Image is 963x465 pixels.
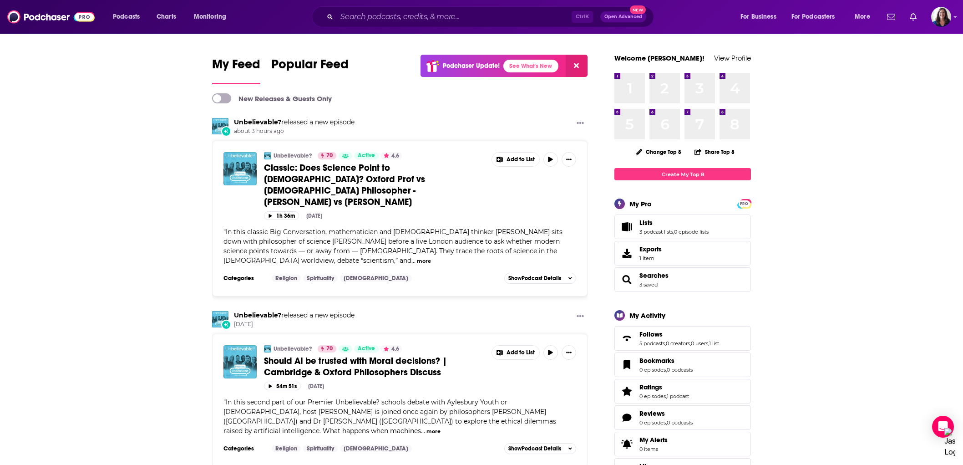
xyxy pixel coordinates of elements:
[600,11,646,22] button: Open AdvancedNew
[354,345,379,353] a: Active
[274,345,312,353] a: Unbelievable?
[381,152,402,159] button: 4.6
[212,118,228,134] img: Unbelievable?
[234,311,355,320] h3: released a new episode
[573,118,588,129] button: Show More Button
[739,200,750,207] span: PRO
[264,152,271,159] img: Unbelievable?
[212,311,228,327] img: Unbelievable?
[223,398,556,435] span: "
[223,345,257,378] img: Should AI be trusted with Moral decisions? | Cambridge & Oxford Philosophers Discuss
[666,340,690,347] a: 0 creators
[740,10,776,23] span: For Business
[572,11,593,23] span: Ctrl K
[618,273,636,286] a: Searches
[691,340,708,347] a: 0 users
[883,9,899,25] a: Show notifications dropdown
[931,7,951,27] span: Logged in as blassiter
[791,10,835,23] span: For Podcasters
[614,379,751,404] span: Ratings
[639,330,719,338] a: Follows
[932,416,954,438] div: Open Intercom Messenger
[421,427,425,435] span: ...
[673,229,674,235] span: ,
[492,346,539,359] button: Show More Button
[212,56,260,84] a: My Feed
[223,275,264,282] h3: Categories
[7,8,95,26] img: Podchaser - Follow, Share and Rate Podcasts
[667,393,689,399] a: 1 podcast
[639,436,668,444] span: My Alerts
[264,355,447,378] span: Should AI be trusted with Moral decisions? | Cambridge & Oxford Philosophers Discuss
[381,345,402,353] button: 4.6
[694,143,735,161] button: Share Top 8
[614,326,751,351] span: Follows
[573,311,588,322] button: Show More Button
[562,152,576,167] button: Show More Button
[264,211,299,220] button: 1h 36m
[320,6,663,27] div: Search podcasts, credits, & more...
[234,321,355,328] span: [DATE]
[630,146,687,158] button: Change Top 8
[629,199,652,208] div: My Pro
[113,10,140,23] span: Podcasts
[503,60,558,72] a: See What's New
[639,229,673,235] a: 3 podcast lists
[507,156,535,163] span: Add to List
[614,241,751,266] a: Exports
[639,271,669,280] a: Searches
[508,275,561,281] span: Show Podcast Details
[639,219,709,227] a: Lists
[326,344,333,353] span: 70
[340,445,412,452] a: [DEMOGRAPHIC_DATA]
[354,152,379,159] a: Active
[618,411,636,424] a: Reviews
[786,10,848,24] button: open menu
[417,257,431,265] button: more
[639,409,693,418] a: Reviews
[639,409,665,418] span: Reviews
[308,383,324,389] div: [DATE]
[848,10,882,24] button: open menu
[194,10,226,23] span: Monitoring
[666,393,667,399] span: ,
[212,56,260,77] span: My Feed
[337,10,572,24] input: Search podcasts, credits, & more...
[223,445,264,452] h3: Categories
[223,398,556,435] span: In this second part of our Premier Unbelievable? schools debate with Aylesbury Youth or [DEMOGRAP...
[639,219,653,227] span: Lists
[264,355,485,378] a: Should AI be trusted with Moral decisions? | Cambridge & Oxford Philosophers Discuss
[508,445,561,452] span: Show Podcast Details
[318,152,336,159] a: 70
[618,332,636,345] a: Follows
[264,345,271,353] img: Unbelievable?
[234,128,355,135] span: about 3 hours ago
[318,345,336,353] a: 70
[618,385,636,398] a: Ratings
[906,9,920,25] a: Show notifications dropdown
[188,10,238,24] button: open menu
[629,311,665,320] div: My Activity
[358,151,375,160] span: Active
[411,256,416,265] span: ...
[303,275,338,282] a: Spirituality
[714,54,751,62] a: View Profile
[639,383,662,391] span: Ratings
[666,419,667,426] span: ,
[274,152,312,159] a: Unbelievable?
[264,162,425,208] span: Classic: Does Science Point to [DEMOGRAPHIC_DATA]? Oxford Prof vs [DEMOGRAPHIC_DATA] Philosopher ...
[223,152,257,185] img: Classic: Does Science Point to God? Oxford Prof vs Atheist Philosopher - John Lennox vs Michael Ruse
[604,15,642,19] span: Open Advanced
[264,382,301,390] button: 54m 51s
[639,255,662,261] span: 1 item
[708,340,709,347] span: ,
[639,340,665,347] a: 5 podcasts
[614,168,751,180] a: Create My Top 8
[690,340,691,347] span: ,
[630,5,646,14] span: New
